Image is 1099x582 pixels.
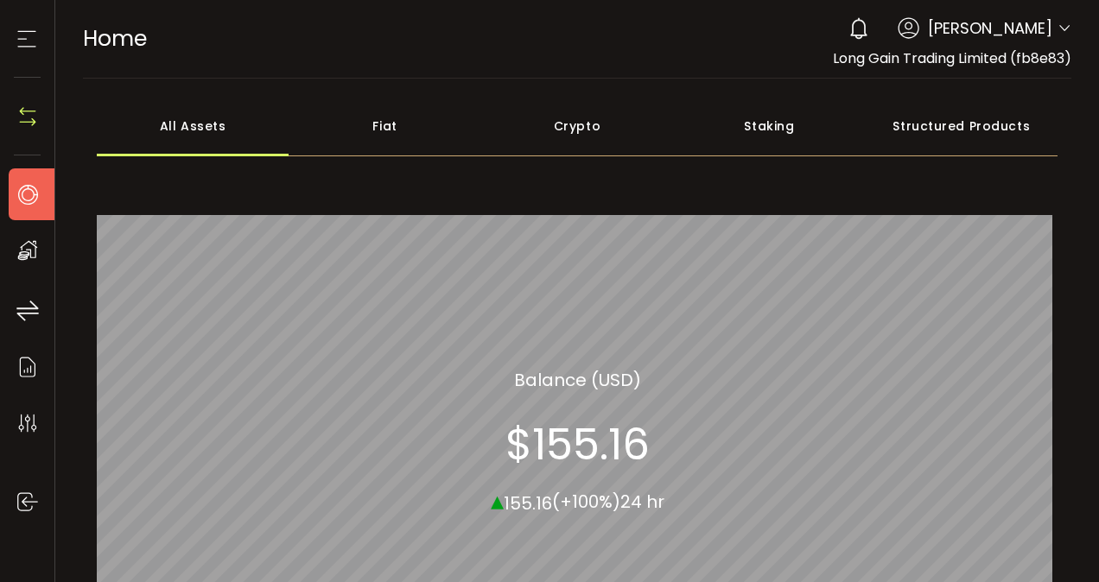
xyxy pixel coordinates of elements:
div: All Assets [97,96,289,156]
div: Crypto [481,96,673,156]
img: N4P5cjLOiQAAAABJRU5ErkJggg== [15,104,41,130]
section: Balance (USD) [514,366,641,392]
div: Fiat [289,96,480,156]
div: Staking [673,96,865,156]
span: ▴ [491,481,504,518]
section: $155.16 [505,418,650,470]
span: [PERSON_NAME] [928,16,1052,40]
div: Structured Products [866,96,1058,156]
span: 24 hr [620,490,664,514]
span: (+100%) [552,490,620,514]
span: 155.16 [504,490,552,515]
span: Long Gain Trading Limited (fb8e83) [833,48,1071,68]
span: Home [83,23,147,54]
iframe: Chat Widget [889,395,1099,582]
